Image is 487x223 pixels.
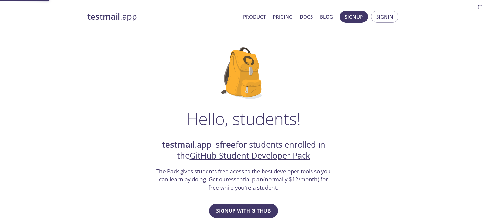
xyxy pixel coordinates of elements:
[243,13,266,21] a: Product
[376,13,393,21] span: Signin
[371,11,398,23] button: Signin
[273,13,293,21] a: Pricing
[228,176,263,183] a: essential plan
[320,13,333,21] a: Blog
[216,206,271,215] span: Signup with GitHub
[190,150,310,161] a: GitHub Student Developer Pack
[220,139,236,150] strong: free
[300,13,313,21] a: Docs
[156,139,332,161] h2: .app is for students enrolled in the
[87,11,238,22] a: testmail.app
[87,11,120,22] strong: testmail
[162,139,195,150] strong: testmail
[345,13,363,21] span: Signup
[209,204,278,218] button: Signup with GitHub
[221,47,266,99] img: github-student-backpack.png
[156,167,332,192] h3: The Pack gives students free acess to the best developer tools so you can learn by doing. Get our...
[340,11,368,23] button: Signup
[187,109,301,128] h1: Hello, students!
